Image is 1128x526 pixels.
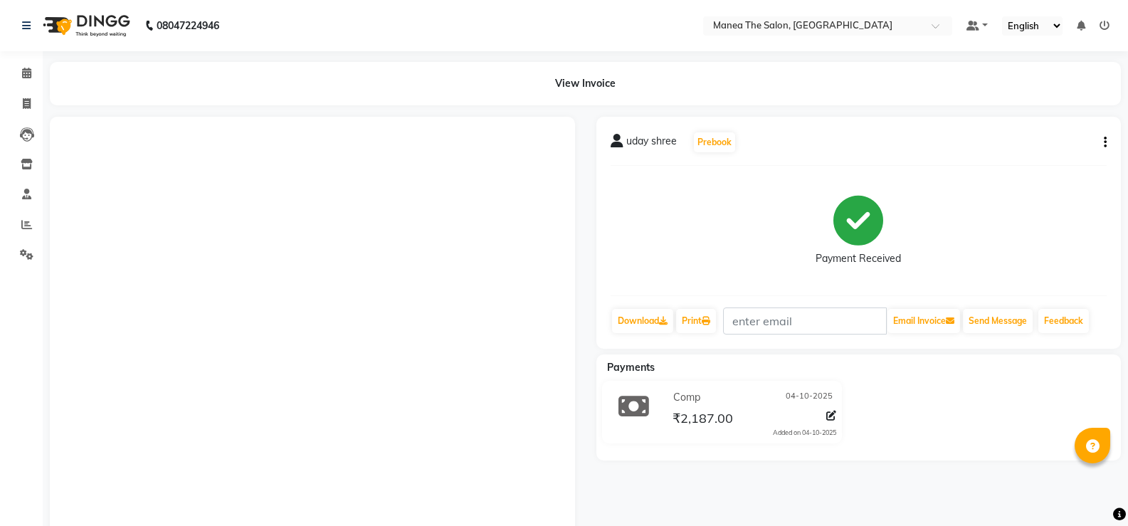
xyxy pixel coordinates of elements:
[676,309,716,333] a: Print
[36,6,134,46] img: logo
[157,6,219,46] b: 08047224946
[626,134,677,154] span: uday shree
[1038,309,1089,333] a: Feedback
[773,428,836,438] div: Added on 04-10-2025
[673,390,700,405] span: Comp
[612,309,673,333] a: Download
[786,390,833,405] span: 04-10-2025
[963,309,1033,333] button: Send Message
[816,251,901,266] div: Payment Received
[50,62,1121,105] div: View Invoice
[887,309,960,333] button: Email Invoice
[723,307,887,335] input: enter email
[607,361,655,374] span: Payments
[694,132,735,152] button: Prebook
[673,410,733,430] span: ₹2,187.00
[1068,469,1114,512] iframe: chat widget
